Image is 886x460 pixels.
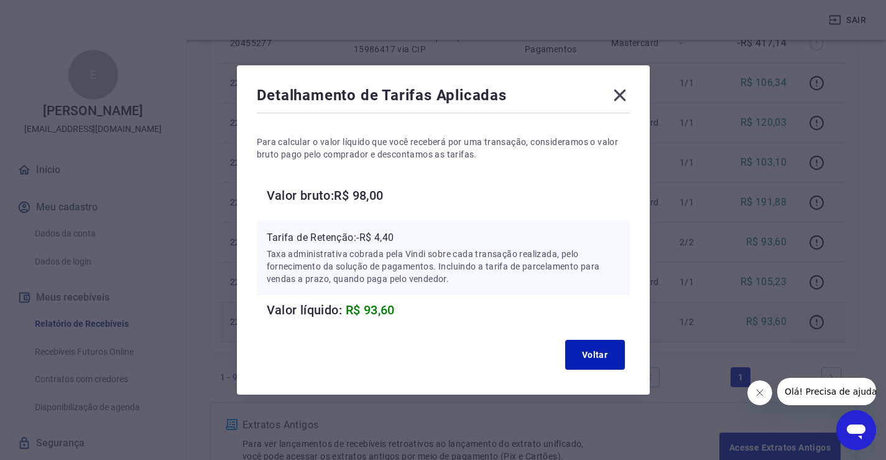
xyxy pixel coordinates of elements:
[257,85,630,110] div: Detalhamento de Tarifas Aplicadas
[565,340,625,370] button: Voltar
[346,303,395,317] span: R$ 93,60
[836,410,876,450] iframe: Botão para abrir a janela de mensagens
[777,378,876,405] iframe: Mensagem da empresa
[267,230,620,245] p: Tarifa de Retenção: -R$ 4,40
[267,300,630,320] h6: Valor líquido:
[747,380,772,405] iframe: Fechar mensagem
[267,185,630,205] h6: Valor bruto: R$ 98,00
[7,9,104,19] span: Olá! Precisa de ajuda?
[257,136,630,161] p: Para calcular o valor líquido que você receberá por uma transação, consideramos o valor bruto pag...
[267,248,620,285] p: Taxa administrativa cobrada pela Vindi sobre cada transação realizada, pelo fornecimento da soluç...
